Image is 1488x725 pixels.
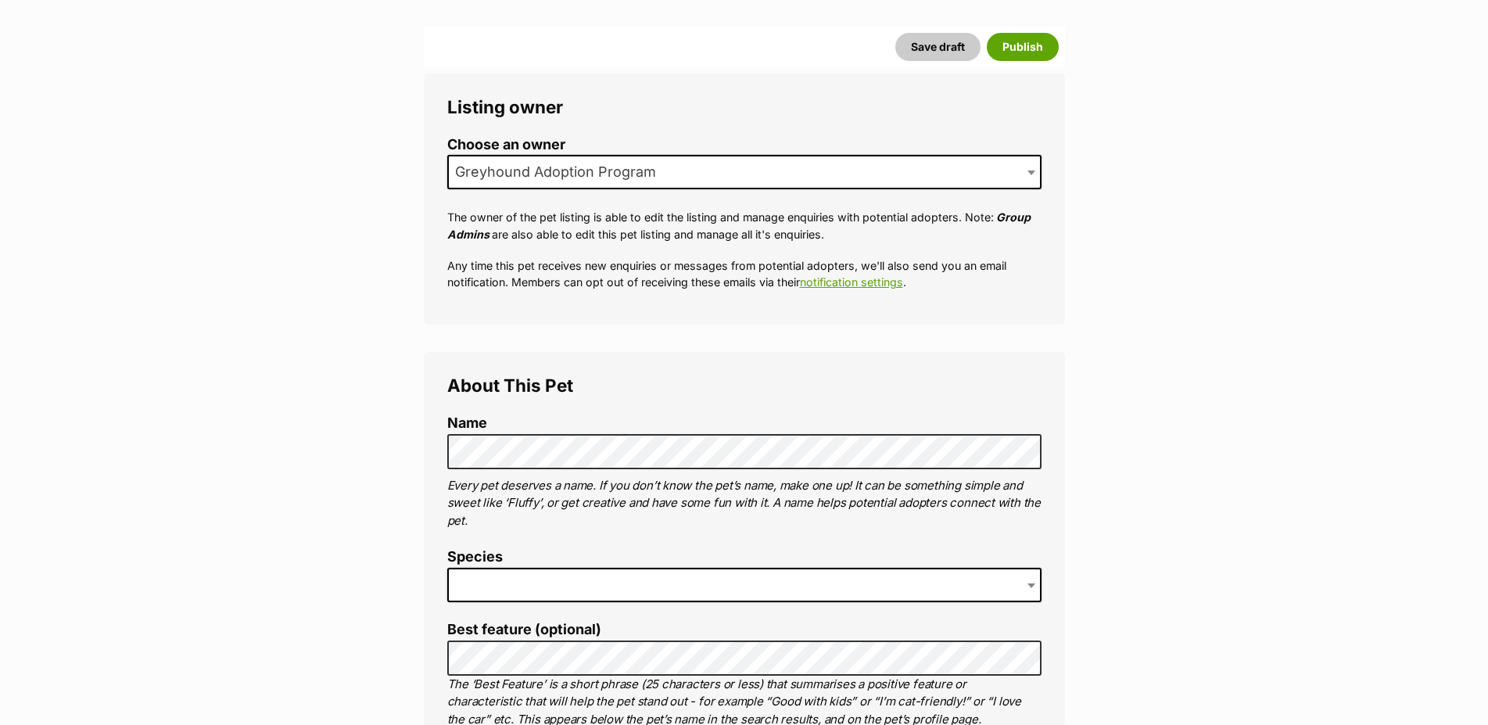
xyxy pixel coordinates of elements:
label: Name [447,415,1042,432]
span: Greyhound Adoption Program [449,161,672,183]
button: Save draft [895,33,981,61]
span: Listing owner [447,96,563,117]
span: Greyhound Adoption Program [447,155,1042,189]
p: The owner of the pet listing is able to edit the listing and manage enquiries with potential adop... [447,209,1042,242]
em: Group Admins [447,210,1031,240]
a: notification settings [800,275,903,289]
p: Every pet deserves a name. If you don’t know the pet’s name, make one up! It can be something sim... [447,477,1042,530]
span: About This Pet [447,375,573,396]
label: Species [447,549,1042,565]
button: Publish [987,33,1059,61]
label: Choose an owner [447,137,1042,153]
label: Best feature (optional) [447,622,1042,638]
p: Any time this pet receives new enquiries or messages from potential adopters, we'll also send you... [447,257,1042,291]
